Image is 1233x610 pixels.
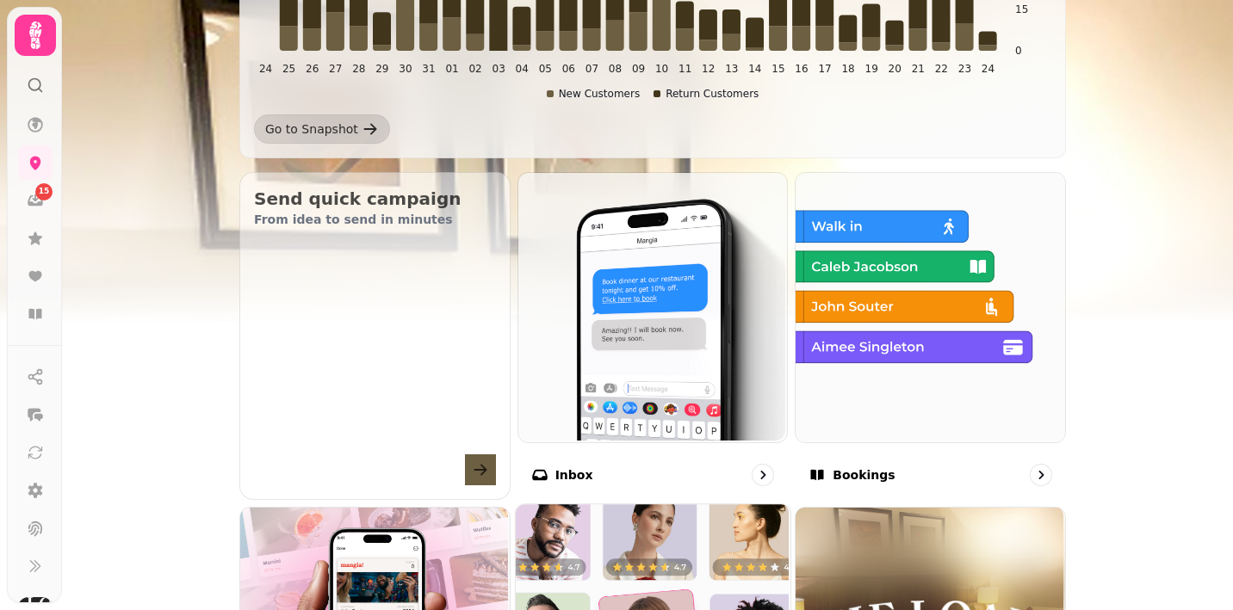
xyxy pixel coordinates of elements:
[912,63,925,75] tspan: 21
[517,171,786,441] img: Inbox
[702,63,715,75] tspan: 12
[794,171,1063,441] img: Bookings
[282,63,295,75] tspan: 25
[654,87,759,101] div: Return Customers
[555,466,593,484] p: Inbox
[632,63,645,75] tspan: 09
[265,120,358,138] div: Go to Snapshot
[1032,466,1050,484] svg: go to
[239,172,511,500] button: Send quick campaignFrom idea to send in minutes
[935,63,948,75] tspan: 22
[771,63,784,75] tspan: 15
[958,63,971,75] tspan: 23
[865,63,878,75] tspan: 19
[399,63,412,75] tspan: 30
[517,172,789,500] a: InboxInbox
[748,63,761,75] tspan: 14
[982,63,994,75] tspan: 24
[1015,45,1022,57] tspan: 0
[889,63,902,75] tspan: 20
[818,63,831,75] tspan: 17
[586,63,598,75] tspan: 07
[795,63,808,75] tspan: 16
[254,114,390,144] a: Go to Snapshot
[375,63,388,75] tspan: 29
[754,466,771,484] svg: go to
[493,63,505,75] tspan: 03
[254,187,496,211] h2: Send quick campaign
[468,63,481,75] tspan: 02
[547,87,641,101] div: New Customers
[1015,3,1028,15] tspan: 15
[678,63,691,75] tspan: 11
[329,63,342,75] tspan: 27
[539,63,552,75] tspan: 05
[655,63,668,75] tspan: 10
[841,63,854,75] tspan: 18
[833,466,895,484] p: Bookings
[422,63,435,75] tspan: 31
[445,63,458,75] tspan: 01
[609,63,622,75] tspan: 08
[254,211,496,228] p: From idea to send in minutes
[306,63,319,75] tspan: 26
[18,183,53,218] a: 15
[562,63,575,75] tspan: 06
[725,63,738,75] tspan: 13
[259,63,272,75] tspan: 24
[352,63,365,75] tspan: 28
[39,186,50,198] span: 15
[516,63,529,75] tspan: 04
[795,172,1066,500] a: BookingsBookings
